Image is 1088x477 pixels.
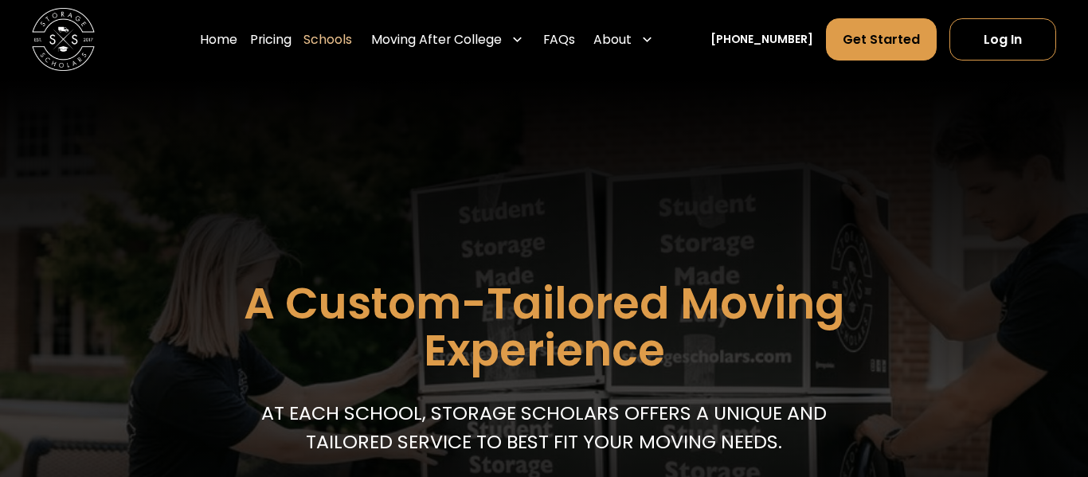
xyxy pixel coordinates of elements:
a: Log In [949,18,1057,61]
img: Storage Scholars main logo [32,8,95,71]
a: Home [200,18,237,61]
h1: A Custom-Tailored Moving Experience [166,280,923,376]
a: Schools [303,18,352,61]
div: Moving After College [371,30,502,49]
a: Pricing [250,18,292,61]
a: Get Started [826,18,937,61]
div: Moving After College [365,18,530,61]
a: [PHONE_NUMBER] [710,31,813,48]
div: About [587,18,660,61]
p: At each school, storage scholars offers a unique and tailored service to best fit your Moving needs. [256,399,832,455]
div: About [593,30,632,49]
a: FAQs [543,18,575,61]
